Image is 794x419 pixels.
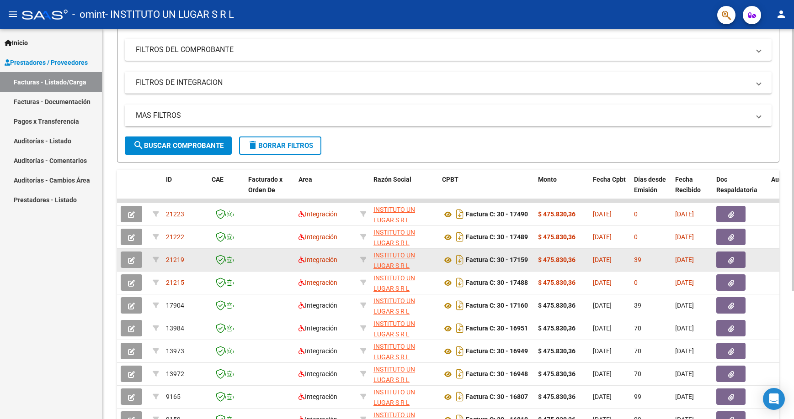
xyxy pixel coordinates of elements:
strong: Factura C: 30 - 17490 [466,211,528,218]
i: Descargar documento [454,321,466,335]
span: Borrar Filtros [247,141,313,150]
span: [DATE] [675,370,694,377]
strong: $ 475.830,36 [538,393,576,400]
mat-panel-title: FILTROS DE INTEGRACION [136,78,750,88]
span: 21223 [166,210,184,218]
datatable-header-cell: Area [295,170,357,210]
span: 39 [634,256,641,263]
span: 70 [634,325,641,332]
i: Descargar documento [454,298,466,313]
strong: $ 475.830,36 [538,302,576,309]
span: Inicio [5,38,28,48]
span: Integración [298,210,337,218]
span: CPBT [442,176,458,183]
mat-panel-title: MAS FILTROS [136,110,750,120]
div: 30610937221 [373,341,435,361]
span: [DATE] [593,370,612,377]
span: INSTITUTO UN LUGAR S R L [373,229,415,246]
i: Descargar documento [454,252,466,267]
span: 0 [634,279,638,286]
div: 30610937221 [373,319,435,338]
span: 21215 [166,279,184,286]
span: Monto [538,176,557,183]
span: CAE [212,176,224,183]
span: INSTITUTO UN LUGAR S R L [373,297,415,315]
span: Fecha Cpbt [593,176,626,183]
span: Integración [298,347,337,355]
mat-icon: delete [247,140,258,151]
span: 0 [634,233,638,241]
datatable-header-cell: Días desde Emisión [630,170,671,210]
span: Integración [298,302,337,309]
span: [DATE] [593,325,612,332]
span: 0 [634,210,638,218]
strong: $ 475.830,36 [538,233,576,241]
strong: $ 475.830,36 [538,325,576,332]
strong: Factura C: 30 - 16948 [466,371,528,378]
datatable-header-cell: Fecha Recibido [671,170,713,210]
datatable-header-cell: Monto [534,170,589,210]
i: Descargar documento [454,389,466,404]
span: [DATE] [675,279,694,286]
datatable-header-cell: ID [162,170,208,210]
datatable-header-cell: Facturado x Orden De [245,170,295,210]
div: 30610937221 [373,364,435,383]
span: 13973 [166,347,184,355]
span: INSTITUTO UN LUGAR S R L [373,320,415,338]
strong: Factura C: 30 - 17160 [466,302,528,309]
button: Buscar Comprobante [125,136,232,155]
span: 21222 [166,233,184,241]
span: Integración [298,256,337,263]
datatable-header-cell: CPBT [438,170,534,210]
span: [DATE] [675,302,694,309]
datatable-header-cell: Fecha Cpbt [589,170,630,210]
span: - omint [72,5,105,25]
strong: $ 475.830,36 [538,347,576,355]
span: Días desde Emisión [634,176,666,194]
span: Integración [298,393,337,400]
button: Borrar Filtros [239,136,321,155]
span: [DATE] [593,210,612,218]
span: Integración [298,370,337,377]
span: 13972 [166,370,184,377]
span: Doc Respaldatoria [716,176,757,194]
div: 30610937221 [373,387,435,406]
datatable-header-cell: CAE [208,170,245,210]
span: 99 [634,393,641,400]
span: 70 [634,347,641,355]
span: 70 [634,370,641,377]
mat-panel-title: FILTROS DEL COMPROBANTE [136,45,750,55]
span: [DATE] [593,347,612,355]
span: INSTITUTO UN LUGAR S R L [373,274,415,292]
mat-icon: person [776,9,787,20]
i: Descargar documento [454,207,466,221]
strong: Factura C: 30 - 17159 [466,257,528,264]
datatable-header-cell: Doc Respaldatoria [713,170,767,210]
span: 39 [634,302,641,309]
span: 9165 [166,393,181,400]
span: ID [166,176,172,183]
span: Facturado x Orden De [248,176,282,194]
span: 21219 [166,256,184,263]
i: Descargar documento [454,367,466,381]
span: [DATE] [675,347,694,355]
strong: Factura C: 30 - 16807 [466,393,528,401]
mat-expansion-panel-header: MAS FILTROS [125,105,772,126]
mat-icon: menu [7,9,18,20]
div: 30610937221 [373,204,435,224]
div: 30610937221 [373,296,435,315]
strong: Factura C: 30 - 16951 [466,325,528,332]
strong: $ 475.830,36 [538,279,576,286]
span: Razón Social [373,176,411,183]
span: Integración [298,325,337,332]
strong: $ 475.830,36 [538,256,576,263]
span: INSTITUTO UN LUGAR S R L [373,388,415,406]
div: 30610937221 [373,250,435,269]
span: [DATE] [593,279,612,286]
mat-icon: search [133,140,144,151]
span: [DATE] [675,233,694,241]
span: Buscar Comprobante [133,141,224,150]
span: 13984 [166,325,184,332]
div: 30610937221 [373,227,435,246]
datatable-header-cell: Razón Social [370,170,438,210]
